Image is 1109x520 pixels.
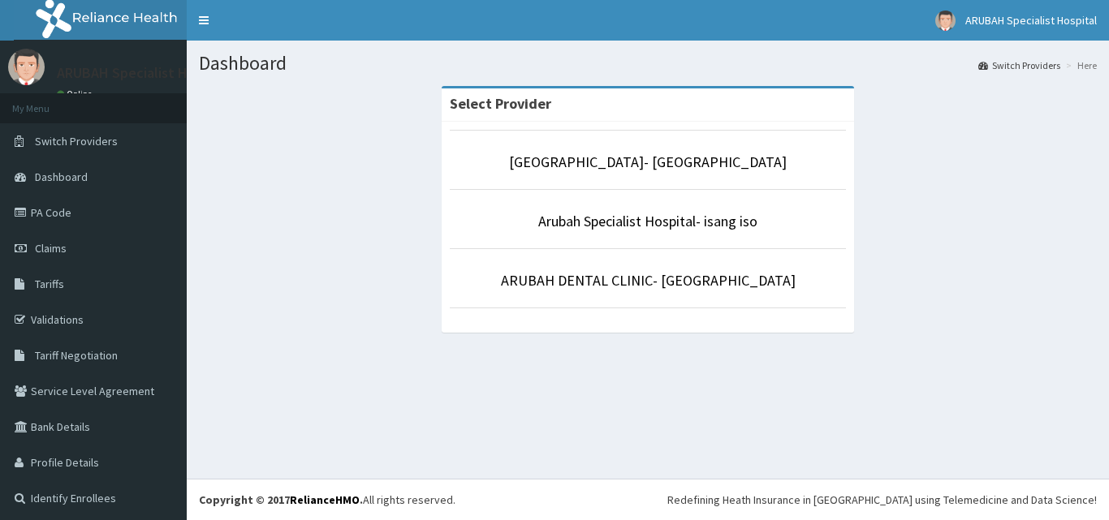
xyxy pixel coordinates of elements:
[538,212,757,230] a: Arubah Specialist Hospital- isang iso
[35,277,64,291] span: Tariffs
[290,492,360,507] a: RelianceHMO
[35,134,118,148] span: Switch Providers
[187,479,1109,520] footer: All rights reserved.
[199,492,363,507] strong: Copyright © 2017 .
[8,49,45,85] img: User Image
[199,53,1097,74] h1: Dashboard
[35,348,118,363] span: Tariff Negotiation
[509,153,787,171] a: [GEOGRAPHIC_DATA]- [GEOGRAPHIC_DATA]
[978,58,1060,72] a: Switch Providers
[935,11,956,31] img: User Image
[501,271,796,290] a: ARUBAH DENTAL CLINIC- [GEOGRAPHIC_DATA]
[35,170,88,184] span: Dashboard
[450,94,551,113] strong: Select Provider
[57,66,231,80] p: ARUBAH Specialist Hospital
[965,13,1097,28] span: ARUBAH Specialist Hospital
[57,88,96,100] a: Online
[35,241,67,256] span: Claims
[667,492,1097,508] div: Redefining Heath Insurance in [GEOGRAPHIC_DATA] using Telemedicine and Data Science!
[1062,58,1097,72] li: Here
